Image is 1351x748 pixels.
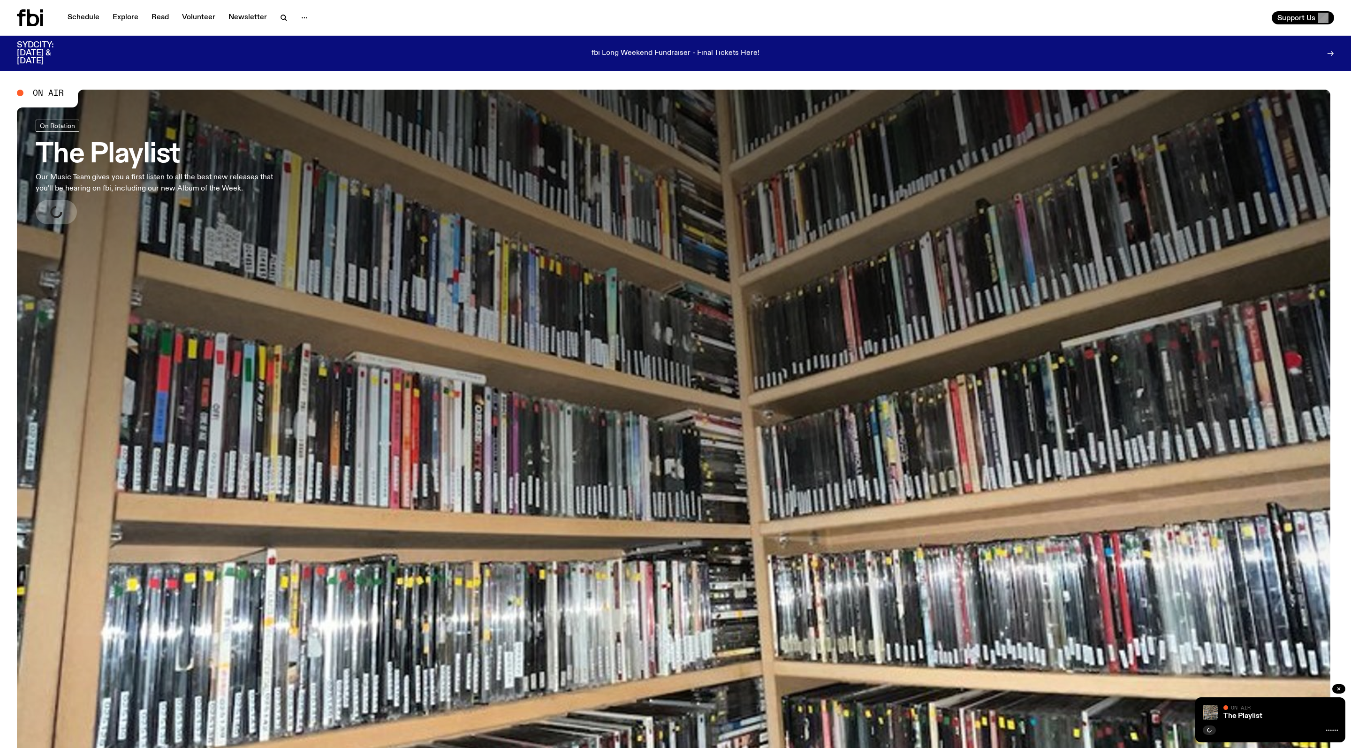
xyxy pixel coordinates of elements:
[17,41,77,65] h3: SYDCITY: [DATE] & [DATE]
[40,122,75,129] span: On Rotation
[592,49,759,58] p: fbi Long Weekend Fundraiser - Final Tickets Here!
[36,120,276,224] a: The PlaylistOur Music Team gives you a first listen to all the best new releases that you'll be h...
[1231,704,1251,710] span: On Air
[1203,705,1218,720] img: A corner shot of the fbi music library
[1277,14,1315,22] span: Support Us
[62,11,105,24] a: Schedule
[223,11,273,24] a: Newsletter
[36,172,276,194] p: Our Music Team gives you a first listen to all the best new releases that you'll be hearing on fb...
[176,11,221,24] a: Volunteer
[36,120,79,132] a: On Rotation
[33,89,64,97] span: On Air
[146,11,175,24] a: Read
[107,11,144,24] a: Explore
[1223,712,1262,720] a: The Playlist
[36,142,276,168] h3: The Playlist
[1272,11,1334,24] button: Support Us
